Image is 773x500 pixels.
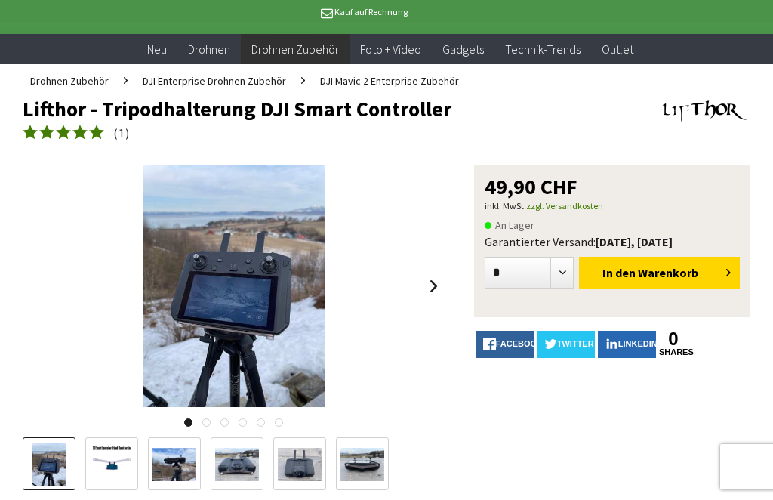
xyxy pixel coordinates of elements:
[135,64,294,97] a: DJI Enterprise Drohnen Zubehör
[659,347,688,357] a: shares
[660,97,750,125] img: Lifthor
[23,64,116,97] a: Drohnen Zubehör
[119,125,125,140] span: 1
[350,34,432,65] a: Foto + Video
[591,34,644,65] a: Outlet
[113,125,130,140] span: ( )
[485,216,534,234] span: An Lager
[23,97,605,120] h1: Lifthor - Tripodhalterung DJI Smart Controller
[618,339,658,348] span: LinkedIn
[442,42,484,57] span: Gadgets
[579,257,740,289] button: In den Warenkorb
[602,265,636,280] span: In den
[320,74,459,88] span: DJI Mavic 2 Enterprise Zubehör
[251,42,339,57] span: Drohnen Zubehör
[485,197,740,215] p: inkl. MwSt.
[596,234,673,249] b: [DATE], [DATE]
[23,124,130,143] a: (1)
[505,42,581,57] span: Technik-Trends
[557,339,594,348] span: twitter
[30,74,109,88] span: Drohnen Zubehör
[476,331,534,358] a: facebook
[494,34,591,65] a: Technik-Trends
[602,42,633,57] span: Outlet
[537,331,595,358] a: twitter
[360,42,421,57] span: Foto + Video
[147,42,167,57] span: Neu
[177,34,241,65] a: Drohnen
[137,34,177,65] a: Neu
[659,331,688,347] a: 0
[638,265,698,280] span: Warenkorb
[485,234,740,249] div: Garantierter Versand:
[496,339,543,348] span: facebook
[432,34,494,65] a: Gadgets
[143,165,325,407] img: Lifthor - Tripodhalterung DJI Smart Controller
[143,74,286,88] span: DJI Enterprise Drohnen Zubehör
[241,34,350,65] a: Drohnen Zubehör
[188,42,230,57] span: Drohnen
[526,200,603,211] a: zzgl. Versandkosten
[32,443,66,486] img: Vorschau: Lifthor - Tripodhalterung DJI Smart Controller
[313,64,467,97] a: DJI Mavic 2 Enterprise Zubehör
[598,331,656,358] a: LinkedIn
[485,176,577,197] span: 49,90 CHF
